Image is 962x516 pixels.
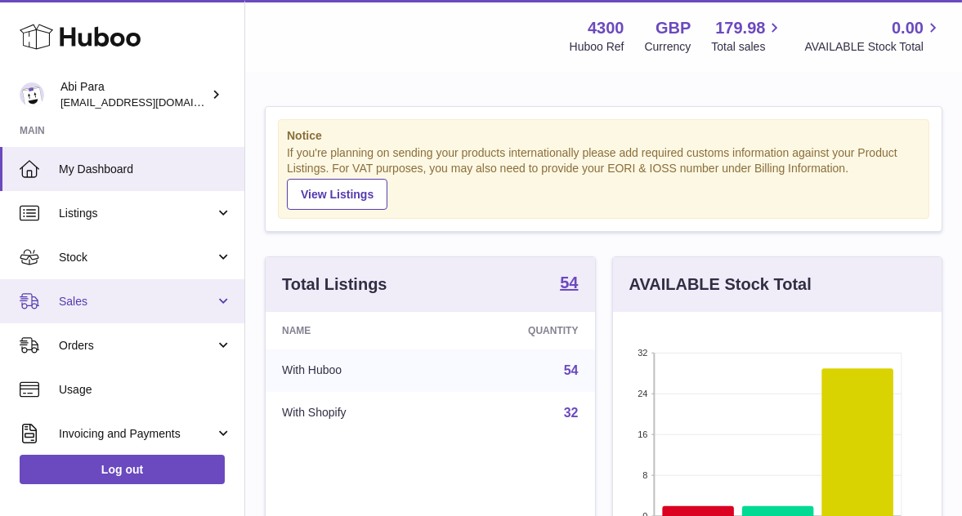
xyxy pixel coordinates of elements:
[804,39,942,55] span: AVAILABLE Stock Total
[638,348,647,358] text: 32
[629,274,812,296] h3: AVAILABLE Stock Total
[59,206,215,221] span: Listings
[282,274,387,296] h3: Total Listings
[59,382,232,398] span: Usage
[638,389,647,398] text: 24
[638,429,647,439] text: 16
[656,17,691,39] strong: GBP
[60,79,208,110] div: Abi Para
[266,392,443,434] td: With Shopify
[266,349,443,392] td: With Huboo
[266,312,443,349] th: Name
[20,82,44,107] img: Abi@mifo.co.uk
[642,470,647,480] text: 8
[59,426,215,442] span: Invoicing and Payments
[60,96,240,109] span: [EMAIL_ADDRESS][DOMAIN_NAME]
[570,39,624,55] div: Huboo Ref
[287,128,920,144] strong: Notice
[287,179,387,210] a: View Listings
[59,162,232,177] span: My Dashboard
[443,312,594,349] th: Quantity
[59,338,215,354] span: Orders
[892,17,924,39] span: 0.00
[564,406,579,420] a: 32
[711,17,784,55] a: 179.98 Total sales
[560,274,578,294] a: 54
[804,17,942,55] a: 0.00 AVAILABLE Stock Total
[711,39,784,55] span: Total sales
[287,145,920,209] div: If you're planning on sending your products internationally please add required customs informati...
[59,250,215,265] span: Stock
[715,17,765,39] span: 179.98
[560,274,578,291] strong: 54
[59,294,215,309] span: Sales
[564,363,579,377] a: 54
[20,455,225,484] a: Log out
[588,17,624,39] strong: 4300
[645,39,691,55] div: Currency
